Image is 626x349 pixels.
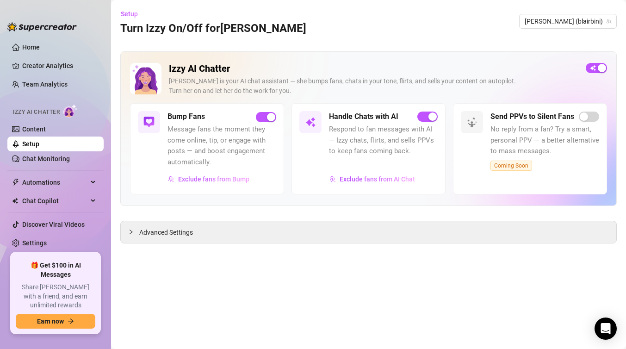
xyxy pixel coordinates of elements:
a: Content [22,125,46,133]
span: Advanced Settings [139,227,193,237]
div: collapsed [128,227,139,237]
button: Exclude fans from AI Chat [329,172,415,187]
button: Setup [120,6,145,21]
span: Izzy AI Chatter [13,108,60,117]
span: Blair (blairbini) [525,14,611,28]
img: svg%3e [168,176,174,182]
span: team [606,19,612,24]
span: Coming Soon [490,161,532,171]
span: Setup [121,10,138,18]
span: arrow-right [68,318,74,324]
a: Team Analytics [22,81,68,88]
img: svg%3e [466,117,477,128]
img: svg%3e [305,117,316,128]
a: Setup [22,140,39,148]
img: logo-BBDzfeDw.svg [7,22,77,31]
a: Creator Analytics [22,58,96,73]
h3: Turn Izzy On/Off for [PERSON_NAME] [120,21,306,36]
span: collapsed [128,229,134,235]
h5: Send PPVs to Silent Fans [490,111,574,122]
span: Exclude fans from Bump [178,175,249,183]
a: Discover Viral Videos [22,221,85,228]
img: svg%3e [143,117,155,128]
img: AI Chatter [63,104,78,118]
span: Share [PERSON_NAME] with a friend, and earn unlimited rewards [16,283,95,310]
span: Earn now [37,318,64,325]
img: svg%3e [329,176,336,182]
div: [PERSON_NAME] is your AI chat assistant — she bumps fans, chats in your tone, flirts, and sells y... [169,76,578,96]
span: Exclude fans from AI Chat [340,175,415,183]
a: Home [22,44,40,51]
img: Izzy AI Chatter [130,63,161,94]
h2: Izzy AI Chatter [169,63,578,75]
span: thunderbolt [12,179,19,186]
span: Automations [22,175,88,190]
span: Respond to fan messages with AI — Izzy chats, flirts, and sells PPVs to keep fans coming back. [329,124,438,157]
span: Chat Copilot [22,193,88,208]
span: 🎁 Get $100 in AI Messages [16,261,95,279]
div: Open Intercom Messenger [595,318,617,340]
button: Exclude fans from Bump [167,172,250,187]
span: Message fans the moment they come online, tip, or engage with posts — and boost engagement automa... [167,124,276,168]
h5: Handle Chats with AI [329,111,398,122]
span: No reply from a fan? Try a smart, personal PPV — a better alternative to mass messages. [490,124,599,157]
img: Chat Copilot [12,198,18,204]
h5: Bump Fans [167,111,205,122]
a: Settings [22,239,47,247]
button: Earn nowarrow-right [16,314,95,329]
a: Chat Monitoring [22,155,70,162]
